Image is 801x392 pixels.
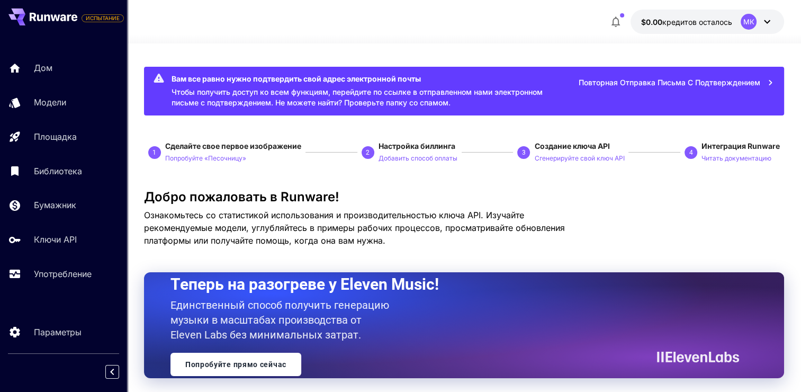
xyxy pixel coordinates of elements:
[701,141,780,150] span: Интеграция Runware
[534,152,624,164] button: Сгенерируйте свой ключ API
[152,148,156,157] p: 1
[689,148,693,157] p: 4
[34,165,82,177] p: Библиотека
[144,190,784,204] h3: Добро пожаловать в Runware!
[366,148,370,157] p: 2
[165,141,301,150] span: Сделайте свое первое изображение
[34,268,92,280] p: Употребление
[34,61,52,74] p: Дом
[170,298,435,342] p: Единственный способ получить генерацию музыки в масштабах производства от Eleven Labs без минимал...
[113,362,127,381] div: Свернуть боковую панель
[82,12,124,24] span: Добавьте свою платежную карту, чтобы обеспечить полную функциональность платформы.
[34,199,76,211] p: Бумажник
[82,14,123,22] span: ИСПЫТАНИЕ
[379,152,457,164] button: Добавить способ оплаты
[165,152,246,164] button: Попробуйте «Песочницу»
[34,130,77,143] p: Площадка
[165,154,246,164] p: Попробуйте «Песочницу»
[172,87,543,107] font: Чтобы получить доступ ко всем функциям, перейдите по ссылке в отправленном нами электронном письм...
[534,154,624,164] p: Сгенерируйте свой ключ API
[379,141,455,150] span: Настройка биллинга
[641,17,662,26] span: $0.00
[170,353,301,376] a: Попробуйте прямо сейчас
[170,274,731,295] h2: Теперь на разогреве у Eleven Music!
[534,141,609,150] span: Создание ключа API
[34,96,66,109] p: Модели
[172,73,547,84] div: Вам все равно нужно подтвердить свой адрес электронной почты
[701,152,771,164] button: Читать документацию
[573,72,780,94] button: Повторная отправка письма с подтверждением
[379,154,457,164] p: Добавить способ оплаты
[631,10,784,34] button: $0.00МК
[741,14,757,30] div: МК
[579,76,760,90] font: Повторная отправка письма с подтверждением
[144,210,565,246] span: Ознакомьтесь со статистикой использования и производительностью ключа API. Изучайте рекомендуемые...
[105,365,119,379] button: Свернуть боковую панель
[701,154,771,164] p: Читать документацию
[641,16,732,28] div: $0.00
[34,326,82,338] p: Параметры
[662,17,732,26] span: кредитов осталось
[522,148,526,157] p: 3
[34,233,77,246] p: Ключи API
